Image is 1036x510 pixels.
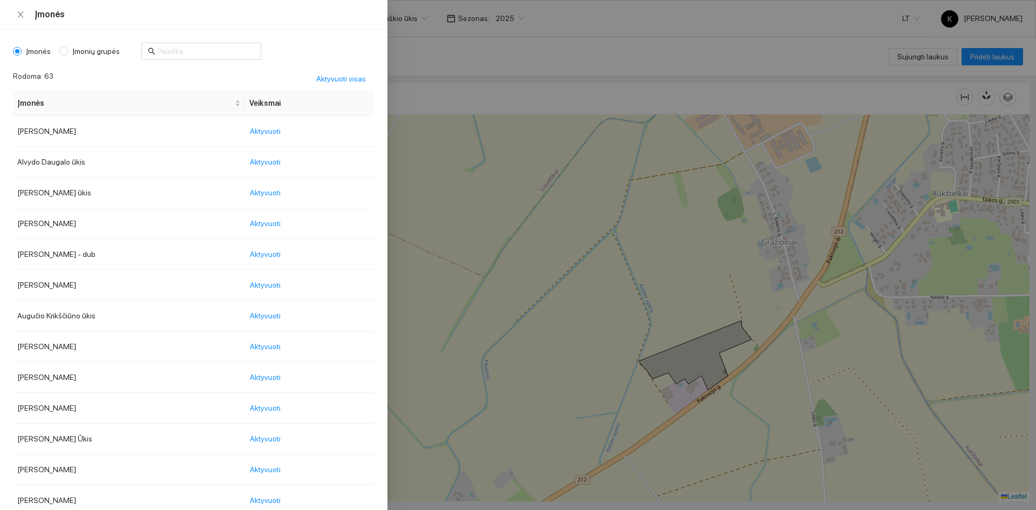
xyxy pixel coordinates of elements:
[22,45,55,57] span: Įmonės
[249,246,289,263] button: Aktyvuoti
[250,341,281,352] span: Aktyvuoti
[13,270,245,301] td: [PERSON_NAME]
[249,338,289,355] button: Aktyvuoti
[249,461,289,478] button: Aktyvuoti
[68,45,124,57] span: Įmonių grupės
[250,433,281,445] span: Aktyvuoti
[13,393,245,424] td: [PERSON_NAME]
[249,430,289,447] button: Aktyvuoti
[250,402,281,414] span: Aktyvuoti
[249,276,289,294] button: Aktyvuoti
[148,47,155,55] span: search
[13,208,245,239] td: [PERSON_NAME]
[250,125,281,137] span: Aktyvuoti
[249,153,289,171] button: Aktyvuoti
[158,45,255,57] input: Paieška
[245,91,374,116] th: Veiksmai
[250,248,281,260] span: Aktyvuoti
[249,399,289,417] button: Aktyvuoti
[13,91,245,116] th: this column's title is Įmonės,this column is sortable
[13,331,245,362] td: [PERSON_NAME]
[249,307,289,324] button: Aktyvuoti
[13,362,245,393] td: [PERSON_NAME]
[250,217,281,229] span: Aktyvuoti
[17,97,233,109] span: Įmonės
[249,123,289,140] button: Aktyvuoti
[250,310,281,322] span: Aktyvuoti
[13,301,245,331] td: Augučio Krikščiūno ūkis
[13,147,245,178] td: Alvydo Daugalo ūkis
[249,215,289,232] button: Aktyvuoti
[13,10,28,20] button: Close
[250,187,281,199] span: Aktyvuoti
[35,9,374,21] div: Įmonės
[13,178,245,208] td: [PERSON_NAME] ūkis
[16,10,25,19] span: close
[13,116,245,147] td: [PERSON_NAME]
[13,239,245,270] td: [PERSON_NAME] - dub
[249,369,289,386] button: Aktyvuoti
[308,70,374,87] button: Aktyvuoti visas
[250,156,281,168] span: Aktyvuoti
[249,492,289,509] button: Aktyvuoti
[316,73,366,85] span: Aktyvuoti visas
[13,70,53,87] span: Rodoma: 63
[250,371,281,383] span: Aktyvuoti
[250,464,281,475] span: Aktyvuoti
[249,184,289,201] button: Aktyvuoti
[13,424,245,454] td: [PERSON_NAME] Ūkis
[250,494,281,506] span: Aktyvuoti
[13,454,245,485] td: [PERSON_NAME]
[250,279,281,291] span: Aktyvuoti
